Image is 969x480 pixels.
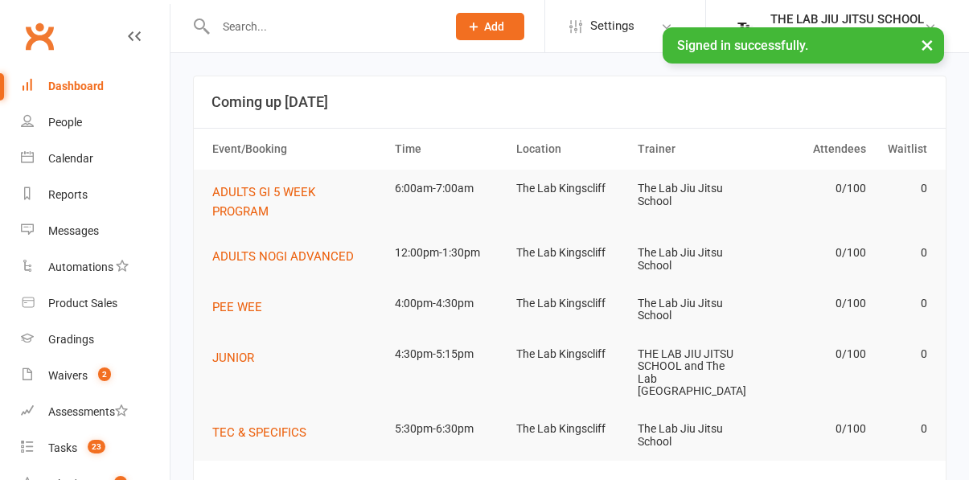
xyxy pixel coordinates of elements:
[48,441,77,454] div: Tasks
[205,129,388,170] th: Event/Booking
[677,38,808,53] span: Signed in successfully.
[630,285,752,335] td: The Lab Jiu Jitsu School
[509,129,630,170] th: Location
[48,369,88,382] div: Waivers
[630,410,752,461] td: The Lab Jiu Jitsu School
[21,358,170,394] a: Waivers 2
[212,185,315,219] span: ADULTS GI 5 WEEK PROGRAM
[873,335,934,373] td: 0
[873,285,934,322] td: 0
[212,423,318,442] button: TEC & SPECIFICS
[48,261,113,273] div: Automations
[388,234,509,272] td: 12:00pm-1:30pm
[388,170,509,207] td: 6:00am-7:00am
[211,15,435,38] input: Search...
[630,170,752,220] td: The Lab Jiu Jitsu School
[48,224,99,237] div: Messages
[752,129,873,170] th: Attendees
[212,348,265,367] button: JUNIOR
[19,16,60,56] a: Clubworx
[752,234,873,272] td: 0/100
[212,247,365,266] button: ADULTS NOGI ADVANCED
[509,335,630,373] td: The Lab Kingscliff
[873,170,934,207] td: 0
[48,297,117,310] div: Product Sales
[752,285,873,322] td: 0/100
[48,116,82,129] div: People
[98,367,111,381] span: 2
[48,80,104,92] div: Dashboard
[21,249,170,285] a: Automations
[21,105,170,141] a: People
[388,335,509,373] td: 4:30pm-5:15pm
[456,13,524,40] button: Add
[212,183,380,221] button: ADULTS GI 5 WEEK PROGRAM
[21,68,170,105] a: Dashboard
[21,322,170,358] a: Gradings
[388,285,509,322] td: 4:00pm-4:30pm
[509,170,630,207] td: The Lab Kingscliff
[212,249,354,264] span: ADULTS NOGI ADVANCED
[388,129,509,170] th: Time
[21,394,170,430] a: Assessments
[630,129,752,170] th: Trainer
[913,27,942,62] button: ×
[730,10,762,43] img: thumb_image1739768562.png
[873,234,934,272] td: 0
[770,27,924,41] div: THE LAB JIU JITSU SCHOOL
[212,297,273,317] button: PEE WEE
[509,234,630,272] td: The Lab Kingscliff
[630,335,752,411] td: THE LAB JIU JITSU SCHOOL and The Lab [GEOGRAPHIC_DATA]
[88,440,105,453] span: 23
[509,285,630,322] td: The Lab Kingscliff
[212,351,254,365] span: JUNIOR
[21,213,170,249] a: Messages
[48,405,128,418] div: Assessments
[770,12,924,27] div: THE LAB JIU JITSU SCHOOL
[212,300,262,314] span: PEE WEE
[21,430,170,466] a: Tasks 23
[752,410,873,448] td: 0/100
[21,285,170,322] a: Product Sales
[630,234,752,285] td: The Lab Jiu Jitsu School
[21,177,170,213] a: Reports
[48,188,88,201] div: Reports
[388,410,509,448] td: 5:30pm-6:30pm
[590,8,634,44] span: Settings
[509,410,630,448] td: The Lab Kingscliff
[212,425,306,440] span: TEC & SPECIFICS
[484,20,504,33] span: Add
[48,152,93,165] div: Calendar
[211,94,928,110] h3: Coming up [DATE]
[873,129,934,170] th: Waitlist
[752,170,873,207] td: 0/100
[21,141,170,177] a: Calendar
[752,335,873,373] td: 0/100
[48,333,94,346] div: Gradings
[873,410,934,448] td: 0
